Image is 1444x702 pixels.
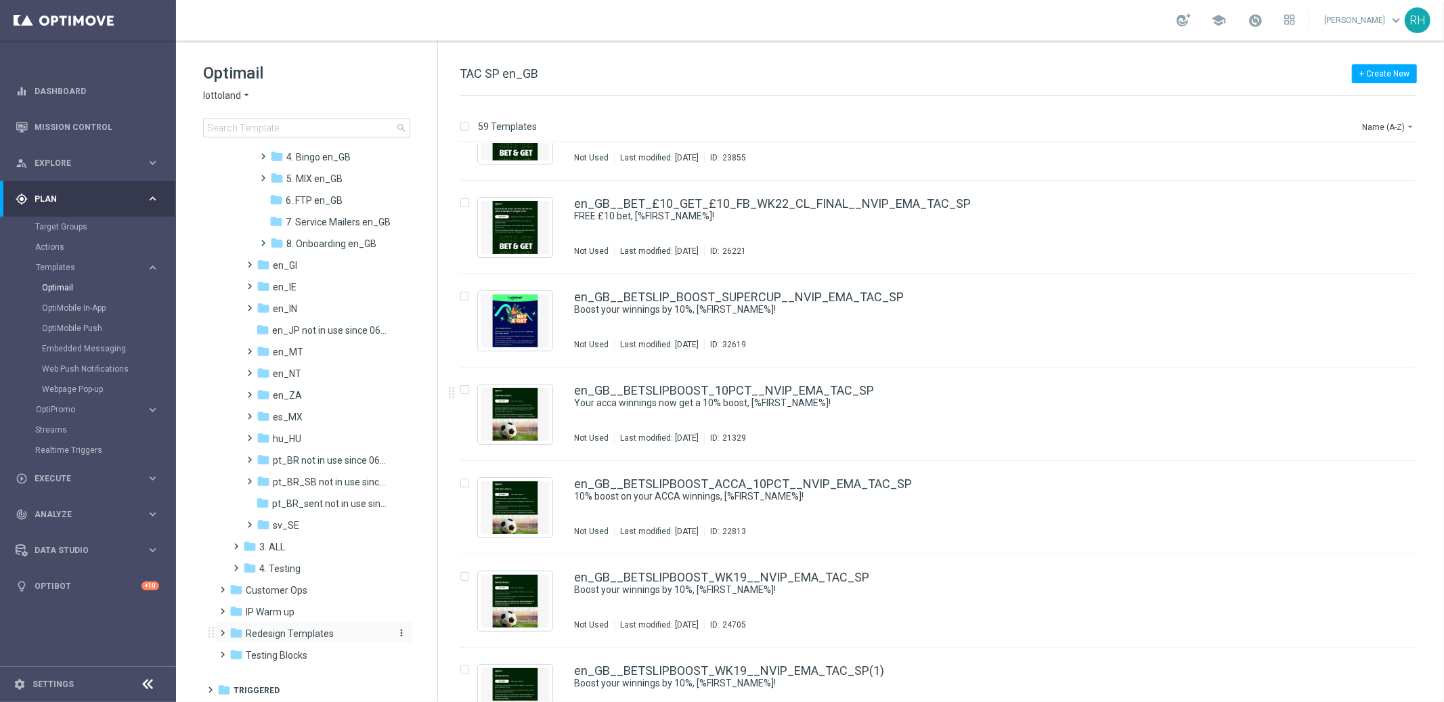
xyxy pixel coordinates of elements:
span: Templates [36,263,133,271]
div: 26221 [722,246,746,257]
i: folder [270,150,284,163]
a: Target Groups [35,221,141,232]
div: Webpage Pop-up [42,379,175,399]
div: Optibot [16,568,159,604]
i: keyboard_arrow_right [146,192,159,205]
div: Actions [35,237,175,257]
button: more_vert [393,627,407,640]
i: settings [14,678,26,690]
div: equalizer Dashboard [15,86,160,97]
button: + Create New [1352,64,1417,83]
a: Mission Control [35,109,159,145]
a: Actions [35,242,141,253]
button: gps_fixed Plan keyboard_arrow_right [15,194,160,204]
i: more_vert [396,628,407,638]
p: 59 Templates [478,120,537,133]
span: Triggered [234,684,280,697]
span: keyboard_arrow_down [1388,13,1403,28]
i: folder [229,648,243,661]
div: Mission Control [16,109,159,145]
a: Your acca winnings now get a 10% boost, [%FIRST_NAME%]! [574,397,1328,410]
a: FREE £10 bet, [%FIRST_NAME%]! [574,210,1328,223]
div: person_search Explore keyboard_arrow_right [15,158,160,169]
i: folder [243,540,257,553]
span: OptiPromo [36,405,133,414]
div: ID: [704,526,746,537]
div: Last modified: [DATE] [615,433,704,443]
div: OptiPromo keyboard_arrow_right [35,404,160,415]
a: en_GB__BETSLIPBOOST_10PCT__NVIP_EMA_TAC_SP [574,385,874,397]
a: Optibot [35,568,141,604]
span: 4. Testing [259,563,301,575]
div: Boost your winnings by 10%, [%FIRST_NAME%]! [574,677,1359,690]
div: Templates [35,257,175,399]
div: 22813 [722,526,746,537]
img: 32619.jpeg [481,294,549,347]
div: 32619 [722,339,746,350]
div: ID: [704,433,746,443]
i: keyboard_arrow_right [146,544,159,556]
i: folder [229,626,243,640]
span: lottoland [203,89,241,102]
span: Customer Ops [246,584,307,596]
a: Boost your winnings by 10%, [%FIRST_NAME%]! [574,303,1328,316]
span: TAC SP en_GB [460,66,538,81]
span: sv_SE [273,519,299,531]
div: Boost your winnings by 10%, [%FIRST_NAME%]! [574,584,1359,596]
i: folder [256,496,269,510]
div: Last modified: [DATE] [615,339,704,350]
span: school [1211,13,1226,28]
i: play_circle_outline [16,473,28,485]
i: folder [270,236,284,250]
i: folder [243,561,257,575]
a: en_GB__BETSLIPBOOST_ACCA_10PCT__NVIP_EMA_TAC_SP [574,478,912,490]
span: 7. Service Mailers en_GB [286,216,391,228]
div: OptiMobile In-App [42,298,175,318]
span: Execute [35,475,146,483]
i: folder [217,683,231,697]
div: Not Used [574,246,609,257]
span: en_MT [273,346,303,358]
div: 10% boost on your ACCA winnings, [%FIRST_NAME%]! [574,490,1359,503]
span: en_ZA [273,389,302,401]
div: Target Groups [35,217,175,237]
div: Analyze [16,508,146,521]
div: Templates keyboard_arrow_right [35,262,160,273]
div: 21329 [722,433,746,443]
span: en_JP not in use since 06/2025 [272,324,389,336]
div: ID: [704,152,746,163]
i: track_changes [16,508,28,521]
div: Last modified: [DATE] [615,152,704,163]
div: Not Used [574,339,609,350]
a: Embedded Messaging [42,343,141,354]
a: [PERSON_NAME]keyboard_arrow_down [1323,10,1405,30]
div: ID: [704,619,746,630]
button: Name (A-Z)arrow_drop_down [1361,118,1417,135]
a: Streams [35,424,141,435]
input: Search Template [203,118,410,137]
div: Press SPACE to select this row. [446,181,1441,274]
button: Data Studio keyboard_arrow_right [15,545,160,556]
div: Not Used [574,619,609,630]
button: track_changes Analyze keyboard_arrow_right [15,509,160,520]
div: +10 [141,582,159,590]
div: Last modified: [DATE] [615,246,704,257]
a: en_GB__BETSLIPBOOST_WK19__NVIP_EMA_TAC_SP(1) [574,665,884,677]
a: Webpage Pop-up [42,384,141,395]
div: Boost your winnings by 10%, [%FIRST_NAME%]! [574,303,1359,316]
i: folder [257,280,270,293]
div: Your acca winnings now get a 10% boost, [%FIRST_NAME%]! [574,397,1359,410]
div: ID: [704,246,746,257]
div: Not Used [574,433,609,443]
a: OptiMobile Push [42,323,141,334]
span: en_GI [273,259,297,271]
span: Testing Blocks [246,649,307,661]
i: lightbulb [16,580,28,592]
span: Analyze [35,510,146,519]
div: Embedded Messaging [42,338,175,359]
a: en_GB__BETSLIPBOOST_WK19__NVIP_EMA_TAC_SP [574,571,869,584]
i: folder [257,388,270,401]
div: Dashboard [16,73,159,109]
i: arrow_drop_down [241,89,252,102]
